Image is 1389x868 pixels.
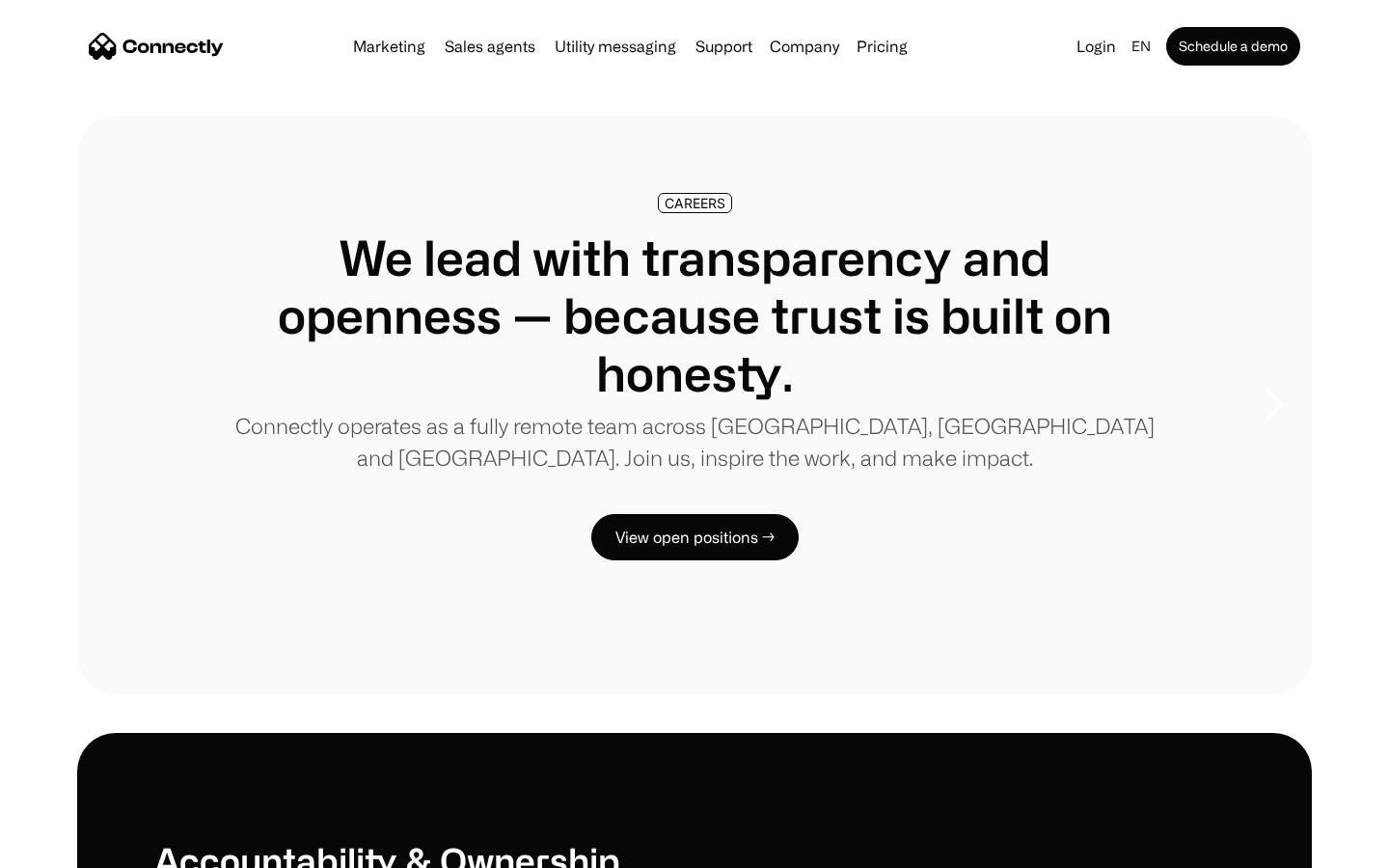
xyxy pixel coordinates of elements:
div: Company [764,33,845,60]
p: Connectly operates as a fully remote team across [GEOGRAPHIC_DATA], [GEOGRAPHIC_DATA] and [GEOGRA... [231,410,1157,474]
div: en [1131,33,1151,60]
a: Support [688,39,760,54]
div: Company [770,33,839,60]
div: CAREERS [665,196,725,210]
a: Utility messaging [547,39,684,54]
a: Schedule a demo [1166,27,1300,66]
a: Pricing [849,39,915,54]
a: Login [1069,33,1124,60]
div: en [1124,33,1162,60]
a: home [89,32,224,61]
a: Sales agents [437,39,543,54]
a: View open positions → [591,514,799,560]
ul: Language list [39,834,116,861]
div: next slide [1235,309,1312,502]
div: 1 of 8 [77,116,1312,694]
a: Marketing [345,39,433,54]
h1: We lead with transparency and openness — because trust is built on honesty. [231,229,1157,402]
aside: Language selected: English [19,832,116,861]
div: carousel [77,116,1312,694]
